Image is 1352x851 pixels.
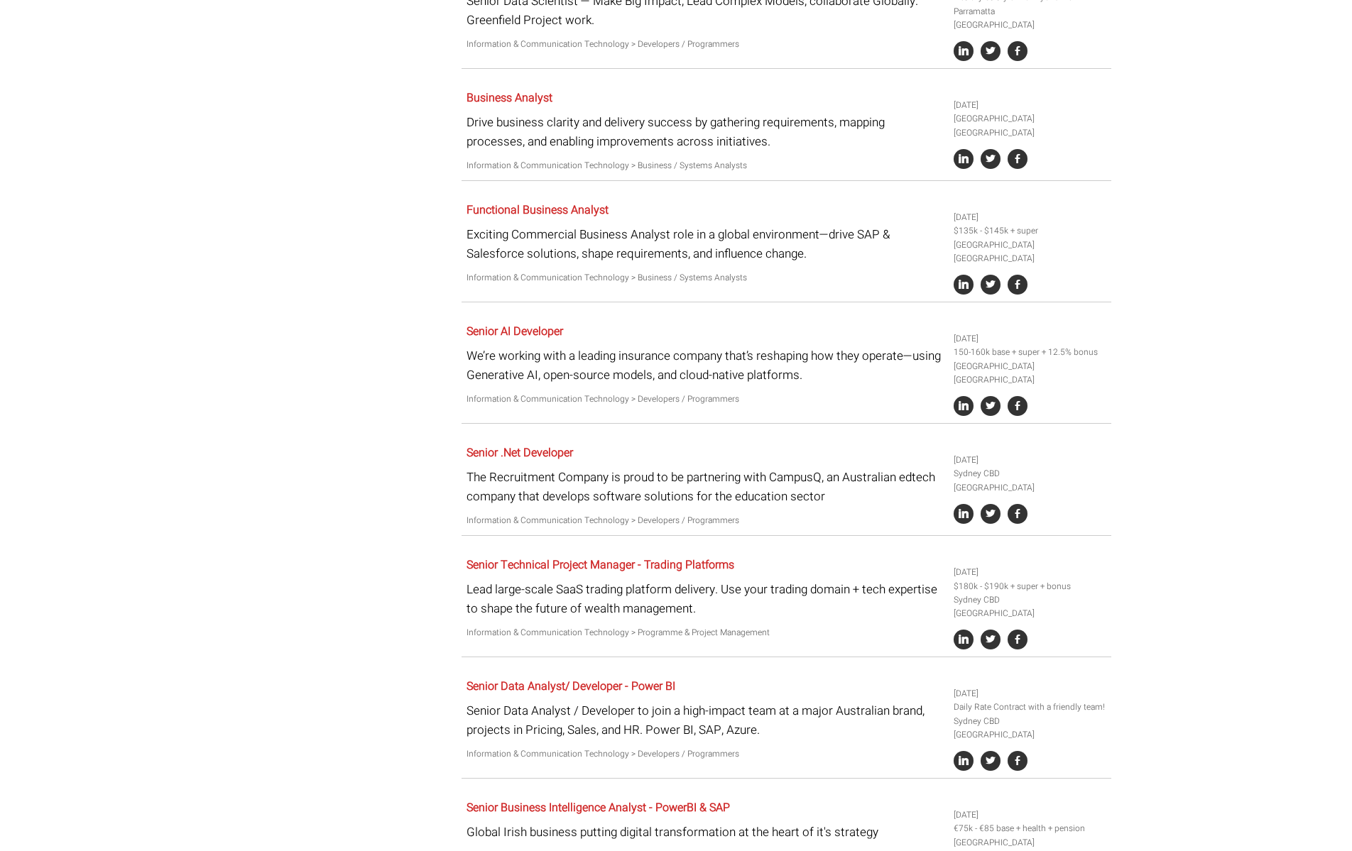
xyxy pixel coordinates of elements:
[954,822,1106,835] li: €75k - €85 base + health + pension
[954,112,1106,139] li: [GEOGRAPHIC_DATA] [GEOGRAPHIC_DATA]
[954,238,1106,265] li: [GEOGRAPHIC_DATA] [GEOGRAPHIC_DATA]
[467,468,943,506] p: The Recruitment Company is proud to be partnering with CampusQ, an Australian edtech company that...
[954,99,1106,112] li: [DATE]
[467,444,573,461] a: Senior .Net Developer
[954,687,1106,701] li: [DATE]
[467,392,943,406] p: Information & Communication Technology > Developers / Programmers
[954,580,1106,593] li: $180k - $190k + super + bonus
[467,113,943,151] p: Drive business clarity and delivery success by gathering requirements, mapping processes, and ena...
[954,454,1106,467] li: [DATE]
[467,701,943,740] p: Senior Data Analyst / Developer to join a high-impact team at a major Australian brand, projects ...
[467,626,943,639] p: Information & Communication Technology > Programme & Project Management
[954,593,1106,620] li: Sydney CBD [GEOGRAPHIC_DATA]
[954,360,1106,387] li: [GEOGRAPHIC_DATA] [GEOGRAPHIC_DATA]
[954,5,1106,32] li: Parramatta [GEOGRAPHIC_DATA]
[954,701,1106,714] li: Daily Rate Contract with a friendly team!
[467,799,730,816] a: Senior Business Intelligence Analyst - PowerBI & SAP
[467,89,552,106] a: Business Analyst
[954,566,1106,579] li: [DATE]
[467,159,943,172] p: Information & Communication Technology > Business / Systems Analysts
[467,747,943,761] p: Information & Communication Technology > Developers / Programmers
[954,224,1106,238] li: $135k - $145k + super
[954,467,1106,494] li: Sydney CBD [GEOGRAPHIC_DATA]
[954,211,1106,224] li: [DATE]
[954,332,1106,346] li: [DATE]
[467,580,943,618] p: Lead large-scale SaaS trading platform delivery. Use your trading domain + tech expertise to shap...
[954,808,1106,822] li: [DATE]
[467,556,734,573] a: Senior Technical Project Manager - Trading Platforms
[467,823,943,842] p: Global Irish business putting digital transformation at the heart of it's strategy
[954,715,1106,742] li: Sydney CBD [GEOGRAPHIC_DATA]
[467,202,609,219] a: Functional Business Analyst
[467,225,943,263] p: Exciting Commercial Business Analyst role in a global environment—drive SAP & Salesforce solution...
[954,346,1106,359] li: 150-160k base + super + 12.5% bonus
[467,323,563,340] a: Senior AI Developer
[467,678,675,695] a: Senior Data Analyst/ Developer - Power BI
[467,514,943,527] p: Information & Communication Technology > Developers / Programmers
[467,38,943,51] p: Information & Communication Technology > Developers / Programmers
[467,346,943,385] p: We’re working with a leading insurance company that’s reshaping how they operate—using Generative...
[467,271,943,285] p: Information & Communication Technology > Business / Systems Analysts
